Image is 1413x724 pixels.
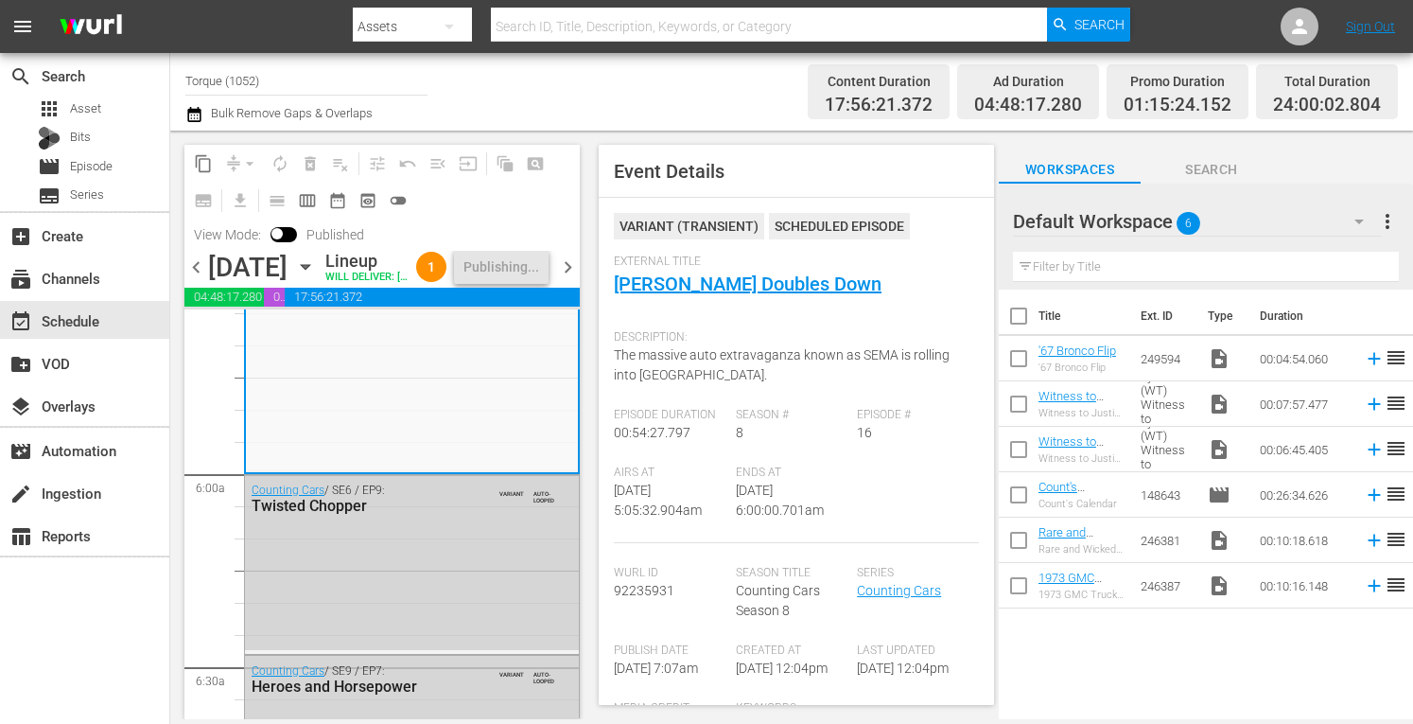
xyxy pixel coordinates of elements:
td: 249594 [1133,336,1200,381]
td: 00:06:45.405 [1252,427,1356,472]
span: View Backup [353,185,383,216]
div: Witness to Justice by A&E (WT) Witness to Justice: [PERSON_NAME] 150 [1038,407,1125,419]
span: Reports [9,525,32,548]
span: External Title [614,255,969,270]
td: 00:04:54.060 [1252,336,1356,381]
span: Toggle to switch from Published to Draft view. [270,227,284,240]
div: Rare and Wicked 1962 [PERSON_NAME] [1038,543,1125,556]
span: [DATE] 12:04pm [857,661,949,676]
div: 1973 GMC Truck Gets EPIC Air Brush [1038,589,1125,601]
span: reorder [1385,392,1407,415]
span: chevron_right [556,256,580,279]
span: Published [297,227,374,242]
span: 17:56:21.372 [285,288,580,307]
span: Episode # [857,408,969,423]
td: 246381 [1133,518,1200,563]
span: Search [1074,8,1125,42]
span: calendar_view_week_outlined [298,191,317,210]
td: 00:26:34.626 [1252,472,1356,518]
span: chevron_left [184,256,208,279]
div: Heroes and Horsepower [252,678,485,696]
span: Customize Events [356,145,392,182]
span: Ends At [736,466,848,481]
span: VOD [9,353,32,376]
div: Content Duration [825,68,933,95]
div: Count's Calendar [1038,498,1125,510]
span: Search [1141,158,1282,182]
span: [DATE] 6:00:00.701am [736,483,824,518]
span: The massive auto extravaganza known as SEMA is rolling into [GEOGRAPHIC_DATA]. [614,347,950,382]
span: Create [9,225,32,248]
span: Counting Cars Season 8 [736,583,820,618]
span: Video [1208,393,1230,415]
button: Publishing... [454,250,549,284]
td: 00:07:57.477 [1252,381,1356,427]
span: reorder [1385,346,1407,369]
span: reorder [1385,574,1407,596]
span: AUTO-LOOPED [533,482,567,503]
svg: Add to Schedule [1364,439,1385,460]
div: Default Workspace [1013,195,1382,248]
svg: Add to Schedule [1364,394,1385,415]
span: Loop Content [265,149,295,179]
div: Twisted Chopper [252,497,485,515]
div: [DATE] [208,252,288,283]
span: Select an event to delete [295,149,325,179]
div: / SE9 / EP7: [252,664,485,696]
span: Series [70,185,104,204]
span: Month Calendar View [323,185,353,216]
button: more_vert [1376,199,1399,244]
span: Season # [736,408,848,423]
a: Count's Calendar [1038,480,1086,508]
span: Video [1208,438,1230,461]
span: Series [857,566,969,581]
span: Search [9,65,32,88]
th: Ext. ID [1129,290,1196,343]
span: content_copy [194,154,213,173]
td: 00:10:16.148 [1252,563,1356,609]
div: Ad Duration [974,68,1082,95]
span: Episode [70,157,113,176]
a: Counting Cars [857,583,941,598]
svg: Add to Schedule [1364,530,1385,551]
span: 8 [736,425,743,440]
div: Scheduled Episode [769,213,910,239]
img: ans4CAIJ8jUAAAAAAAAAAAAAAAAAAAAAAAAgQb4GAAAAAAAAAAAAAAAAAAAAAAAAJMjXAAAAAAAAAAAAAAAAAAAAAAAAgAT5G... [45,5,136,49]
a: Witness to Justice by A&E (WT) Witness to Justice: [PERSON_NAME] 150 [1038,389,1125,474]
span: View Mode: [184,227,270,242]
div: Promo Duration [1124,68,1231,95]
div: Lineup [325,251,409,272]
span: preview_outlined [358,191,377,210]
span: 1 [416,259,446,274]
span: Clear Lineup [325,149,356,179]
span: Wurl Id [614,566,726,581]
a: Witness to Justice by A&E (WT) Witness to Justice: [PERSON_NAME] 150 [1038,434,1125,520]
td: Witness to Justice by A&E (WT) Witness to Justice: [PERSON_NAME] 150 [1133,427,1200,472]
span: [DATE] 5:05:32.904am [614,483,702,518]
span: 92235931 [614,583,674,598]
span: Airs At [614,466,726,481]
span: Channels [9,268,32,291]
div: Total Duration [1273,68,1381,95]
span: Description: [614,330,969,345]
td: 246387 [1133,563,1200,609]
a: [PERSON_NAME] Doubles Down [614,273,881,295]
div: VARIANT ( TRANSIENT ) [614,213,764,239]
span: [DATE] 12:04pm [736,661,828,676]
span: Season Title [736,566,848,581]
div: Publishing... [463,250,539,284]
span: Series [38,185,61,207]
span: Revert to Primary Episode [392,149,423,179]
span: reorder [1385,437,1407,460]
td: 148643 [1133,472,1200,518]
a: Counting Cars [252,484,324,497]
span: menu [11,15,34,38]
span: 24 hours Lineup View is OFF [383,185,413,216]
span: Update Metadata from Key Asset [453,149,483,179]
span: reorder [1385,483,1407,505]
span: Video [1208,574,1230,597]
svg: Add to Schedule [1364,348,1385,369]
span: 04:48:17.280 [974,95,1082,116]
span: reorder [1385,528,1407,551]
span: 17:56:21.372 [825,95,933,116]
